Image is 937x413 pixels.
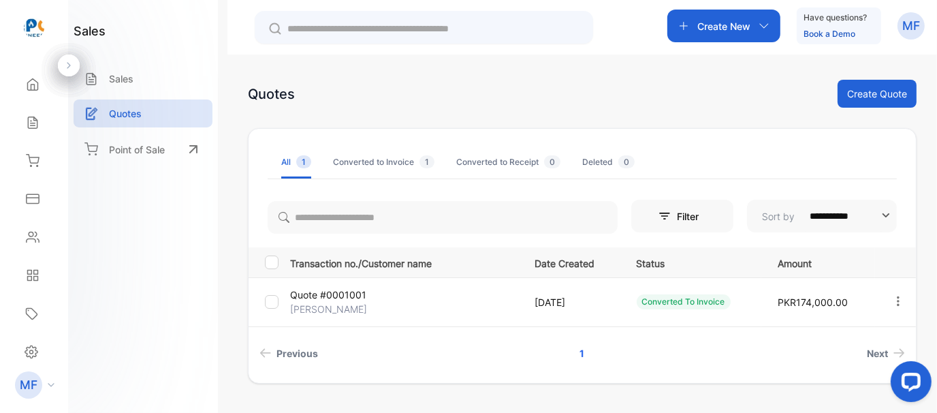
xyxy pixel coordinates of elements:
[637,294,731,309] div: Converted To Invoice
[74,65,212,93] a: Sales
[747,200,897,232] button: Sort by
[456,156,560,168] div: Converted to Receipt
[902,17,920,35] p: MF
[535,295,609,309] p: [DATE]
[564,341,601,366] a: Page 1 is your current page
[544,155,560,168] span: 0
[74,100,212,127] a: Quotes
[254,341,323,366] a: Previous page
[804,11,867,25] p: Have questions?
[535,254,609,271] p: Date Created
[778,254,863,271] p: Amount
[74,22,106,40] h1: sales
[249,341,916,366] ul: Pagination
[880,356,937,413] iframe: LiveChat chat widget
[296,155,311,168] span: 1
[248,84,295,104] div: Quotes
[276,346,318,361] span: Previous
[74,134,212,164] a: Point of Sale
[667,10,780,42] button: Create New
[838,80,917,108] button: Create Quote
[290,254,518,271] p: Transaction no./Customer name
[419,155,434,168] span: 1
[778,296,848,308] span: PKR174,000.00
[867,346,888,361] span: Next
[109,72,133,86] p: Sales
[109,142,165,157] p: Point of Sale
[697,19,750,33] p: Create New
[804,29,855,39] a: Book a Demo
[333,156,434,168] div: Converted to Invoice
[281,156,311,168] div: All
[861,341,910,366] a: Next page
[618,155,635,168] span: 0
[109,106,142,121] p: Quotes
[20,376,37,394] p: MF
[898,10,925,42] button: MF
[290,288,366,302] p: Quote #0001001
[762,209,795,224] p: Sort by
[637,254,750,271] p: Status
[582,156,635,168] div: Deleted
[290,302,367,316] p: [PERSON_NAME]
[24,18,44,38] img: logo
